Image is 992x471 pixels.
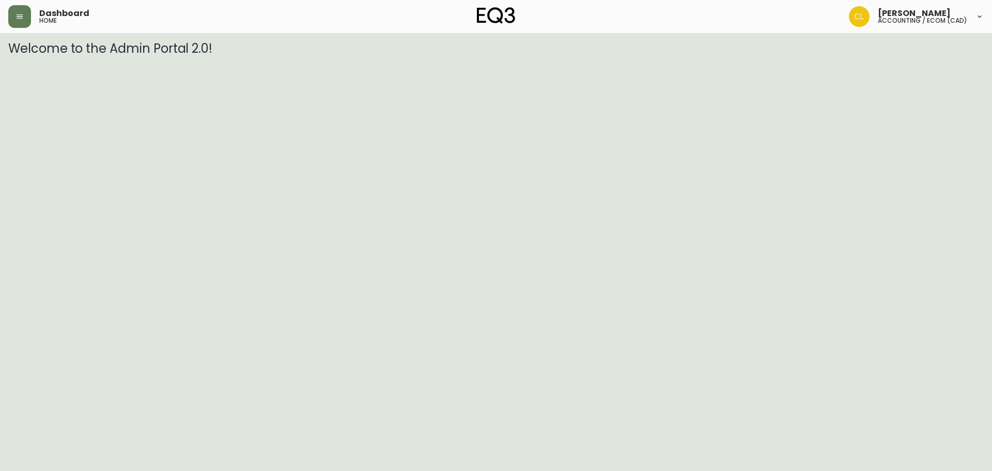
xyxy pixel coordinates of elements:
[39,18,57,24] h5: home
[8,41,984,56] h3: Welcome to the Admin Portal 2.0!
[878,18,967,24] h5: accounting / ecom (cad)
[878,9,951,18] span: [PERSON_NAME]
[477,7,515,24] img: logo
[849,6,870,27] img: c8a50d9e0e2261a29cae8bb82ebd33d8
[39,9,89,18] span: Dashboard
